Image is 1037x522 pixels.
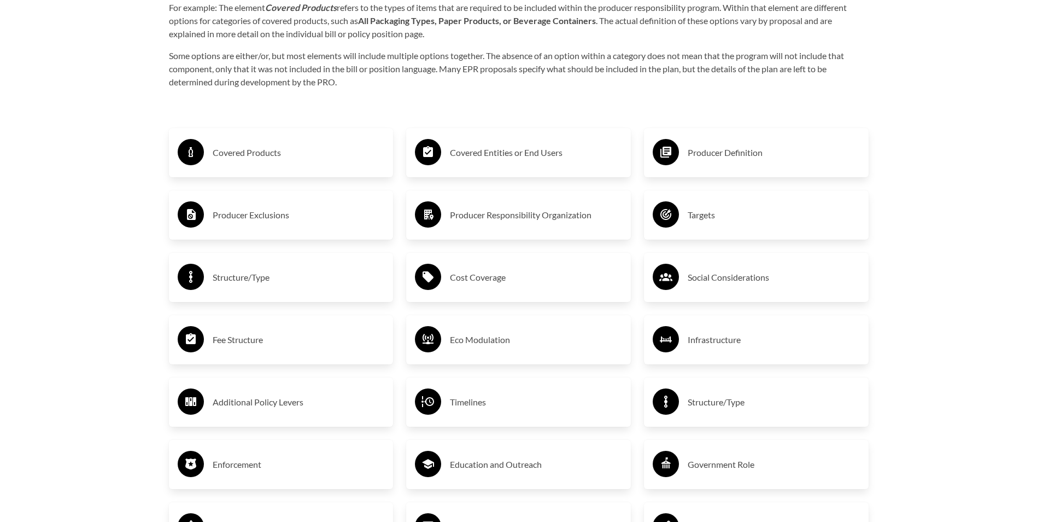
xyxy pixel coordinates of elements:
strong: Covered Products [265,2,337,13]
strong: All Packaging Types, Paper Products, or Beverage Containers [358,15,596,26]
h3: Producer Exclusions [213,206,385,224]
h3: Producer Definition [688,144,860,161]
h3: Covered Products [213,144,385,161]
p: Some options are either/or, but most elements will include multiple options together. The absence... [169,49,869,89]
h3: Eco Modulation [450,331,622,349]
h3: Targets [688,206,860,224]
h3: Social Considerations [688,269,860,286]
h3: Enforcement [213,456,385,473]
h3: Government Role [688,456,860,473]
h3: Structure/Type [688,393,860,411]
h3: Infrastructure [688,331,860,349]
h3: Producer Responsibility Organization [450,206,622,224]
h3: Structure/Type [213,269,385,286]
h3: Covered Entities or End Users [450,144,622,161]
p: For example: The element refers to the types of items that are required to be included within the... [169,1,869,40]
h3: Cost Coverage [450,269,622,286]
h3: Fee Structure [213,331,385,349]
h3: Timelines [450,393,622,411]
h3: Education and Outreach [450,456,622,473]
h3: Additional Policy Levers [213,393,385,411]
